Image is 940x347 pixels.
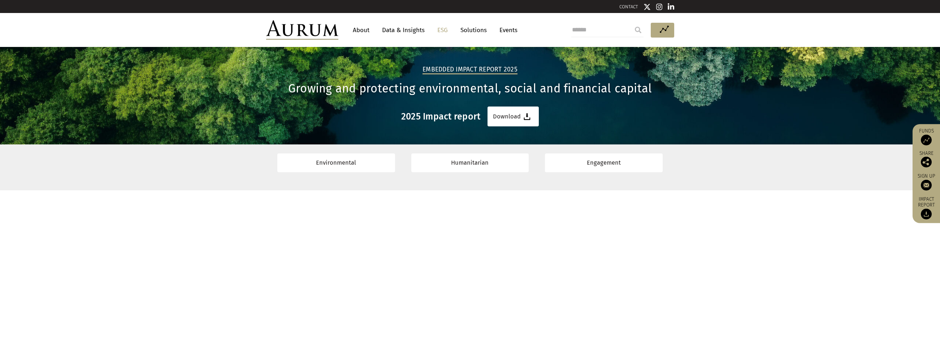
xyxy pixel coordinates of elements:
[378,23,428,37] a: Data & Insights
[266,82,674,96] h1: Growing and protecting environmental, social and financial capital
[916,151,936,167] div: Share
[921,156,932,167] img: Share this post
[916,173,936,190] a: Sign up
[916,127,936,145] a: Funds
[545,153,663,172] a: Engagement
[266,20,338,40] img: Aurum
[349,23,373,37] a: About
[656,3,663,10] img: Instagram icon
[631,23,645,37] input: Submit
[496,23,517,37] a: Events
[401,111,481,122] h3: 2025 Impact report
[434,23,451,37] a: ESG
[668,3,674,10] img: Linkedin icon
[921,179,932,190] img: Sign up to our newsletter
[921,134,932,145] img: Access Funds
[488,107,539,126] a: Download
[411,153,529,172] a: Humanitarian
[457,23,490,37] a: Solutions
[619,4,638,9] a: CONTACT
[916,196,936,220] a: Impact report
[644,3,651,10] img: Twitter icon
[423,66,517,74] h2: Embedded Impact report 2025
[277,153,395,172] a: Environmental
